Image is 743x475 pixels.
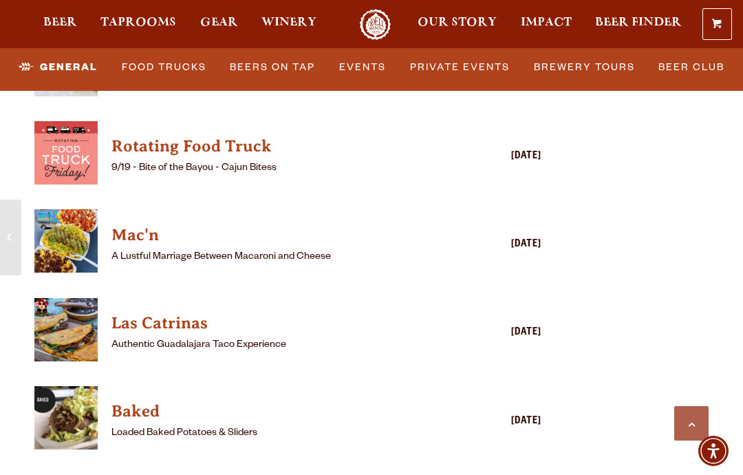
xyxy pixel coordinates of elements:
[111,401,424,423] h4: Baked
[261,17,316,28] span: Winery
[111,425,424,442] p: Loaded Baked Potatoes & Sliders
[34,209,98,273] img: thumbnail food truck
[13,52,103,83] a: General
[111,160,424,177] p: 9/19 - Bite of the Bayou - Cajun Bitess
[409,9,506,40] a: Our Story
[431,149,541,165] div: [DATE]
[405,52,515,83] a: Private Events
[586,9,691,40] a: Beer Finder
[111,249,424,266] p: A Lustful Marriage Between Macaroni and Cheese
[200,17,238,28] span: Gear
[43,17,77,28] span: Beer
[698,436,729,466] div: Accessibility Menu
[111,313,424,335] h4: Las Catrinas
[521,17,572,28] span: Impact
[111,398,424,425] a: View Baked details (opens in a new window)
[34,386,98,450] img: thumbnail food truck
[91,9,185,40] a: Taprooms
[224,52,321,83] a: Beers on Tap
[512,9,581,40] a: Impact
[34,209,98,280] a: View Mac'n details (opens in a new window)
[34,121,98,184] img: thumbnail food truck
[431,414,541,430] div: [DATE]
[653,52,730,83] a: Beer Club
[34,121,98,192] a: View Rotating Food Truck details (opens in a new window)
[418,17,497,28] span: Our Story
[349,9,401,40] a: Odell Home
[111,222,424,249] a: View Mac'n details (opens in a new window)
[34,298,98,369] a: View Las Catrinas details (opens in a new window)
[252,9,325,40] a: Winery
[116,52,212,83] a: Food Trucks
[431,325,541,341] div: [DATE]
[111,136,424,158] h4: Rotating Food Truck
[674,406,709,441] a: Scroll to top
[431,237,541,253] div: [DATE]
[528,52,640,83] a: Brewery Tours
[111,337,424,354] p: Authentic Guadalajara Taco Experience
[334,52,391,83] a: Events
[34,298,98,361] img: thumbnail food truck
[111,224,424,246] h4: Mac'n
[34,9,86,40] a: Beer
[111,133,424,160] a: View Rotating Food Truck details (opens in a new window)
[111,310,424,337] a: View Las Catrinas details (opens in a new window)
[100,17,176,28] span: Taprooms
[191,9,247,40] a: Gear
[595,17,682,28] span: Beer Finder
[34,386,98,457] a: View Baked details (opens in a new window)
